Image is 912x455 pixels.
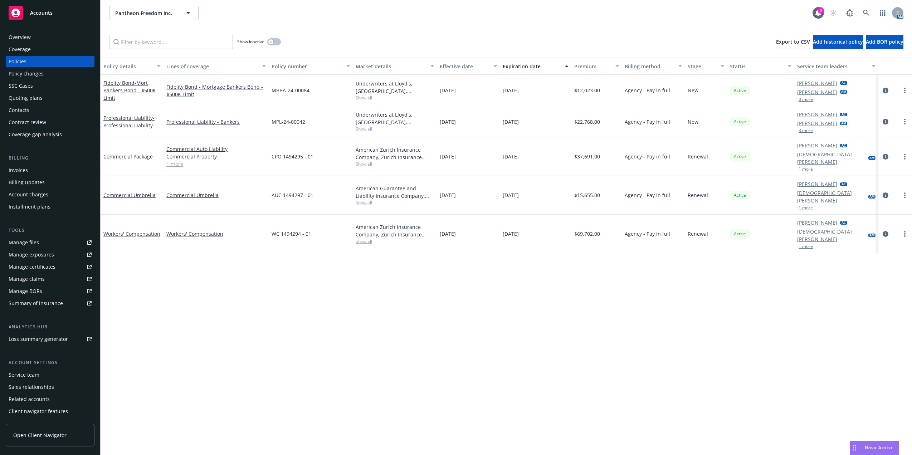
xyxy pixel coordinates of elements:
[440,230,456,238] span: [DATE]
[356,161,434,167] span: Show all
[272,118,305,126] span: MPL-24-00042
[164,58,269,75] button: Lines of coverage
[356,223,434,238] div: American Zurich Insurance Company, Zurich Insurance Group
[356,185,434,200] div: American Guarantee and Liability Insurance Company, Zurich Insurance Group
[625,118,670,126] span: Agency - Pay in full
[503,230,519,238] span: [DATE]
[727,58,794,75] button: Status
[9,298,63,309] div: Summary of insurance
[881,230,890,238] a: circleInformation
[103,79,156,101] span: - Mort Bankers Bond - $500K Limit
[571,58,622,75] button: Premium
[9,44,31,55] div: Coverage
[6,249,94,260] a: Manage exposures
[166,153,266,160] a: Commercial Property
[6,261,94,273] a: Manage certificates
[6,285,94,297] a: Manage BORs
[9,393,50,405] div: Related accounts
[109,35,233,49] input: Filter by keyword...
[9,285,42,297] div: Manage BORs
[574,63,611,70] div: Premium
[6,369,94,381] a: Service team
[799,167,813,171] button: 1 more
[797,151,865,166] a: [DEMOGRAPHIC_DATA][PERSON_NAME]
[881,86,890,95] a: circleInformation
[901,152,909,161] a: more
[6,227,94,234] div: Tools
[356,80,434,95] div: Underwriters at Lloyd's, [GEOGRAPHIC_DATA], [PERSON_NAME] of [GEOGRAPHIC_DATA], RT Specialty Insu...
[9,31,31,43] div: Overview
[9,80,33,92] div: SSC Cases
[797,79,837,87] a: [PERSON_NAME]
[272,153,313,160] span: CPO 1494295 - 01
[9,418,40,429] div: Client access
[794,58,878,75] button: Service team leaders
[356,238,434,244] span: Show all
[166,145,266,153] a: Commercial Auto Liability
[625,63,674,70] div: Billing method
[9,261,55,273] div: Manage certificates
[797,88,837,96] a: [PERSON_NAME]
[797,180,837,188] a: [PERSON_NAME]
[797,189,865,204] a: [DEMOGRAPHIC_DATA][PERSON_NAME]
[440,118,456,126] span: [DATE]
[6,104,94,116] a: Contacts
[688,230,708,238] span: Renewal
[797,142,837,149] a: [PERSON_NAME]
[503,63,561,70] div: Expiration date
[440,87,456,94] span: [DATE]
[859,6,873,20] a: Search
[733,118,747,125] span: Active
[797,228,865,243] a: [DEMOGRAPHIC_DATA][PERSON_NAME]
[799,206,813,210] button: 1 more
[30,10,53,16] span: Accounts
[797,119,837,127] a: [PERSON_NAME]
[101,58,164,75] button: Policy details
[9,189,48,200] div: Account charges
[272,230,311,238] span: WC 1494294 - 01
[356,95,434,101] span: Show all
[166,160,266,168] a: 1 more
[9,406,68,417] div: Client navigator features
[9,129,62,140] div: Coverage gap analysis
[6,359,94,366] div: Account settings
[237,39,264,45] span: Show inactive
[733,87,747,94] span: Active
[166,118,266,126] a: Professional Liability - Bankers
[813,35,863,49] button: Add historical policy
[688,191,708,199] span: Renewal
[9,249,54,260] div: Manage exposures
[574,87,600,94] span: $12,023.00
[865,445,893,451] span: Nova Assist
[688,87,698,94] span: New
[6,273,94,285] a: Manage claims
[109,6,199,20] button: Pantheon Freedom Inc.
[269,58,353,75] button: Policy number
[797,111,837,118] a: [PERSON_NAME]
[503,87,519,94] span: [DATE]
[6,68,94,79] a: Policy changes
[9,333,68,345] div: Loss summary generator
[6,155,94,162] div: Billing
[776,35,810,49] button: Export to CSV
[813,38,863,45] span: Add historical policy
[6,323,94,331] div: Analytics hub
[503,153,519,160] span: [DATE]
[866,35,903,49] button: Add BOR policy
[6,406,94,417] a: Client navigator features
[166,83,266,98] a: Fidelity Bond - Mortgage Bankers Bond - $500K Limit
[6,80,94,92] a: SSC Cases
[356,63,426,70] div: Market details
[843,6,857,20] a: Report a Bug
[356,111,434,126] div: Underwriters at Lloyd's, [GEOGRAPHIC_DATA], [PERSON_NAME] of [GEOGRAPHIC_DATA], RT Specialty Insu...
[850,441,899,455] button: Nova Assist
[574,191,600,199] span: $15,655.00
[6,3,94,23] a: Accounts
[6,165,94,176] a: Invoices
[9,56,26,67] div: Policies
[797,63,868,70] div: Service team leaders
[866,38,903,45] span: Add BOR policy
[6,92,94,104] a: Quoting plans
[503,118,519,126] span: [DATE]
[6,117,94,128] a: Contract review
